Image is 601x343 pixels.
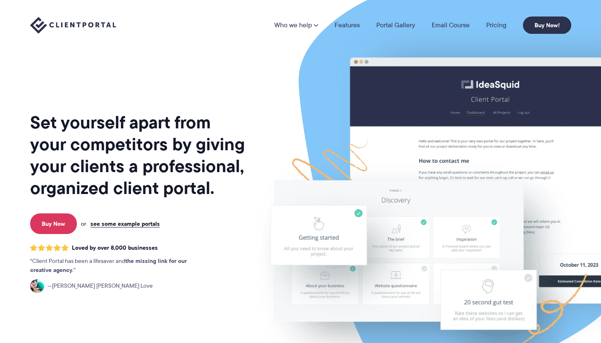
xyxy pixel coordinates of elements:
[81,220,86,227] span: or
[72,244,158,251] span: Loved by over 8,000 businesses
[48,281,153,291] span: [PERSON_NAME] [PERSON_NAME] Love
[432,22,470,28] a: Email Course
[486,22,506,28] a: Pricing
[335,22,360,28] a: Features
[523,17,571,34] a: Buy Now!
[274,22,318,28] a: Who we help
[30,257,204,275] p: Client Portal has been a lifesaver and .
[376,22,415,28] a: Portal Gallery
[30,256,187,274] strong: the missing link for our creative agency
[90,220,160,227] a: see some example portals
[30,213,77,234] a: Buy Now
[30,111,247,199] h1: Set yourself apart from your competitors by giving your clients a professional, organized client ...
